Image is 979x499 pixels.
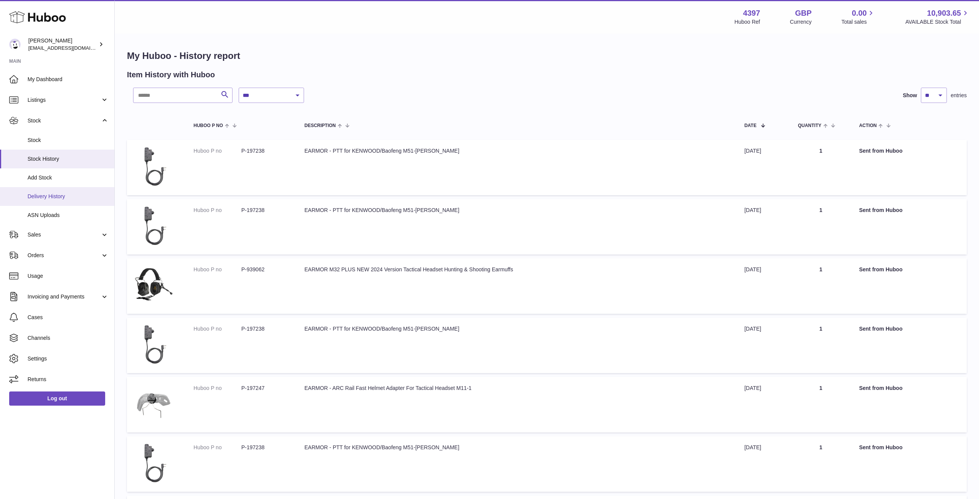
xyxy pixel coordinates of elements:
[28,137,109,144] span: Stock
[744,123,756,128] span: Date
[859,148,903,154] strong: Sent from Huboo
[859,326,903,332] strong: Sent from Huboo
[28,212,109,219] span: ASN Uploads
[927,8,961,18] span: 10,903.65
[194,207,241,214] dt: Huboo P no
[28,117,101,124] span: Stock
[135,325,173,364] img: $_1.JPG
[194,266,241,273] dt: Huboo P no
[194,147,241,155] dt: Huboo P no
[28,37,97,52] div: [PERSON_NAME]
[135,444,173,482] img: $_1.JPG
[737,436,790,492] td: [DATE]
[737,318,790,373] td: [DATE]
[28,272,109,280] span: Usage
[28,96,101,104] span: Listings
[127,50,967,62] h1: My Huboo - History report
[737,258,790,314] td: [DATE]
[9,39,21,50] img: drumnnbass@gmail.com
[28,155,109,163] span: Stock History
[28,293,101,300] span: Invoicing and Payments
[795,8,811,18] strong: GBP
[28,334,109,342] span: Channels
[905,18,970,26] span: AVAILABLE Stock Total
[737,140,790,195] td: [DATE]
[951,92,967,99] span: entries
[859,207,903,213] strong: Sent from Huboo
[790,258,851,314] td: 1
[194,325,241,333] dt: Huboo P no
[135,207,173,245] img: $_1.JPG
[790,436,851,492] td: 1
[194,385,241,392] dt: Huboo P no
[304,123,336,128] span: Description
[859,266,903,272] strong: Sent from Huboo
[241,444,289,451] dd: P-197238
[28,376,109,383] span: Returns
[841,8,875,26] a: 0.00 Total sales
[28,45,112,51] span: [EMAIL_ADDRESS][DOMAIN_NAME]
[297,140,737,195] td: EARMOR - PTT for KENWOOD/Baofeng M51-[PERSON_NAME]
[737,377,790,432] td: [DATE]
[297,377,737,432] td: EARMOR - ARC Rail Fast Helmet Adapter For Tactical Headset M11-1
[859,123,877,128] span: Action
[790,318,851,373] td: 1
[297,199,737,254] td: EARMOR - PTT for KENWOOD/Baofeng M51-[PERSON_NAME]
[743,8,760,18] strong: 4397
[905,8,970,26] a: 10,903.65 AVAILABLE Stock Total
[28,355,109,362] span: Settings
[852,8,867,18] span: 0.00
[135,266,173,304] img: $_1.JPG
[241,266,289,273] dd: P-939062
[9,391,105,405] a: Log out
[859,444,903,450] strong: Sent from Huboo
[297,436,737,492] td: EARMOR - PTT for KENWOOD/Baofeng M51-[PERSON_NAME]
[241,385,289,392] dd: P-197247
[790,199,851,254] td: 1
[241,325,289,333] dd: P-197238
[790,18,812,26] div: Currency
[135,147,173,186] img: $_1.JPG
[241,147,289,155] dd: P-197238
[135,385,173,423] img: $_12.PNG
[28,76,109,83] span: My Dashboard
[28,174,109,181] span: Add Stock
[798,123,821,128] span: Quantity
[903,92,917,99] label: Show
[841,18,875,26] span: Total sales
[194,123,223,128] span: Huboo P no
[737,199,790,254] td: [DATE]
[859,385,903,391] strong: Sent from Huboo
[28,314,109,321] span: Cases
[735,18,760,26] div: Huboo Ref
[28,193,109,200] span: Delivery History
[28,231,101,238] span: Sales
[790,140,851,195] td: 1
[194,444,241,451] dt: Huboo P no
[241,207,289,214] dd: P-197238
[297,318,737,373] td: EARMOR - PTT for KENWOOD/Baofeng M51-[PERSON_NAME]
[28,252,101,259] span: Orders
[297,258,737,314] td: EARMOR M32 PLUS NEW 2024 Version Tactical Headset Hunting & Shooting Earmuffs
[790,377,851,432] td: 1
[127,70,215,80] h2: Item History with Huboo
